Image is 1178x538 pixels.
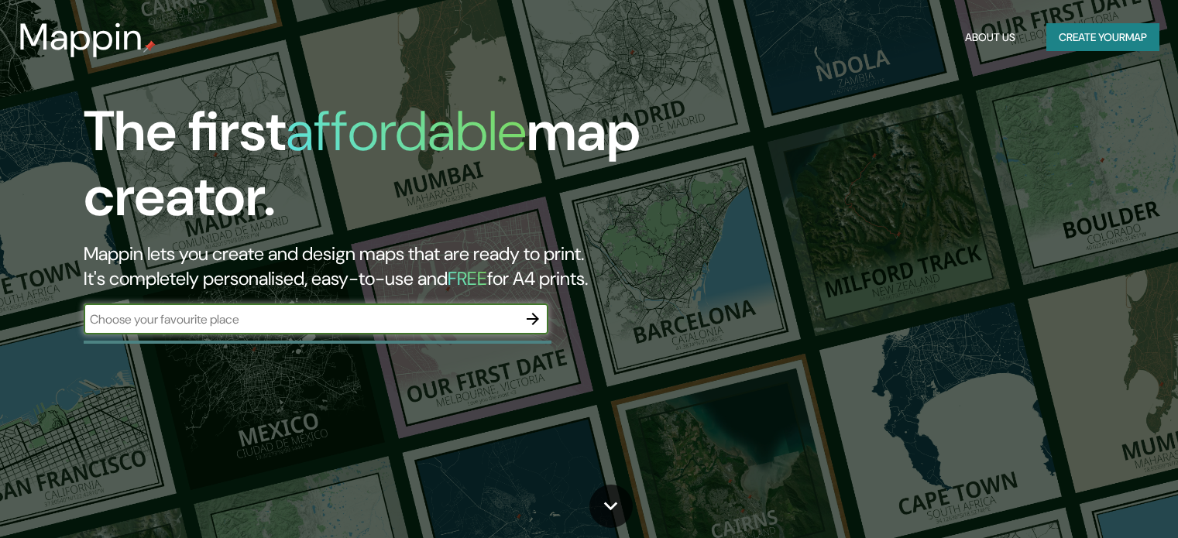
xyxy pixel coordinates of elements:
img: mappin-pin [143,40,156,53]
h1: affordable [286,95,527,167]
h5: FREE [448,266,487,290]
h1: The first map creator. [84,99,673,242]
h2: Mappin lets you create and design maps that are ready to print. It's completely personalised, eas... [84,242,673,291]
h3: Mappin [19,15,143,59]
button: Create yourmap [1046,23,1159,52]
button: About Us [959,23,1022,52]
input: Choose your favourite place [84,310,517,328]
